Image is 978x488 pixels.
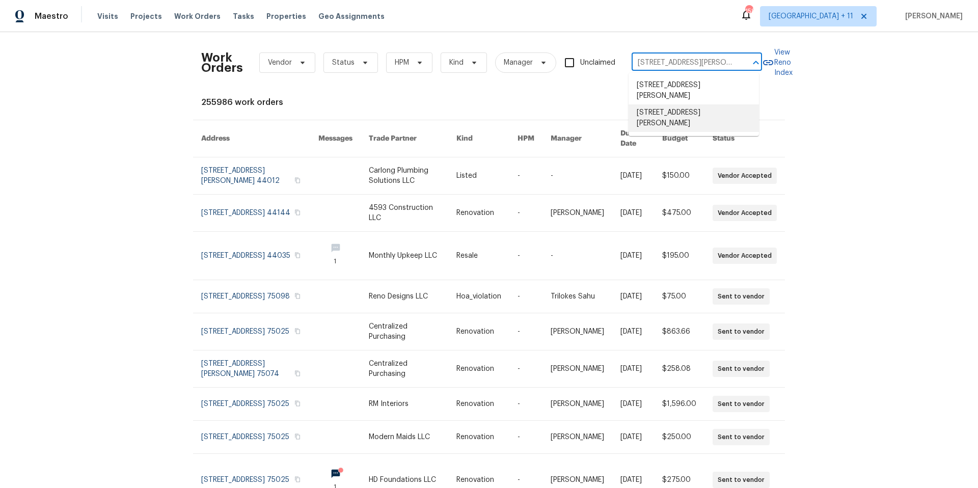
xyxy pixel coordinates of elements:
[318,11,385,21] span: Geo Assignments
[612,120,654,157] th: Due Date
[201,97,777,107] div: 255986 work orders
[504,58,533,68] span: Manager
[542,232,612,280] td: -
[293,475,302,484] button: Copy Address
[509,388,542,421] td: -
[542,280,612,313] td: Trilokes Sahu
[762,47,793,78] a: View Reno Index
[542,421,612,454] td: [PERSON_NAME]
[293,327,302,336] button: Copy Address
[509,421,542,454] td: -
[629,77,759,104] li: [STREET_ADDRESS][PERSON_NAME]
[448,157,509,195] td: Listed
[293,432,302,441] button: Copy Address
[704,120,785,157] th: Status
[193,120,310,157] th: Address
[35,11,68,21] span: Maestro
[361,280,448,313] td: Reno Designs LLC
[361,313,448,350] td: Centralized Purchasing
[361,388,448,421] td: RM Interiors
[361,350,448,388] td: Centralized Purchasing
[293,251,302,260] button: Copy Address
[509,350,542,388] td: -
[542,350,612,388] td: [PERSON_NAME]
[395,58,409,68] span: HPM
[448,350,509,388] td: Renovation
[448,313,509,350] td: Renovation
[749,56,763,70] button: Close
[293,369,302,378] button: Copy Address
[449,58,464,68] span: Kind
[268,58,292,68] span: Vendor
[293,176,302,185] button: Copy Address
[361,232,448,280] td: Monthly Upkeep LLC
[266,11,306,21] span: Properties
[293,399,302,408] button: Copy Address
[509,195,542,232] td: -
[542,195,612,232] td: [PERSON_NAME]
[310,120,361,157] th: Messages
[361,195,448,232] td: 4593 Construction LLC
[654,120,704,157] th: Budget
[448,280,509,313] td: Hoa_violation
[448,421,509,454] td: Renovation
[542,313,612,350] td: [PERSON_NAME]
[361,157,448,195] td: Carlong Plumbing Solutions LLC
[361,421,448,454] td: Modern Maids LLC
[448,120,509,157] th: Kind
[174,11,221,21] span: Work Orders
[901,11,963,21] span: [PERSON_NAME]
[509,313,542,350] td: -
[745,6,752,16] div: 158
[293,291,302,301] button: Copy Address
[509,120,542,157] th: HPM
[542,120,612,157] th: Manager
[201,52,243,73] h2: Work Orders
[542,388,612,421] td: [PERSON_NAME]
[361,120,448,157] th: Trade Partner
[97,11,118,21] span: Visits
[448,195,509,232] td: Renovation
[509,157,542,195] td: -
[769,11,853,21] span: [GEOGRAPHIC_DATA] + 11
[632,55,733,71] input: Enter in an address
[509,280,542,313] td: -
[448,388,509,421] td: Renovation
[130,11,162,21] span: Projects
[293,208,302,217] button: Copy Address
[542,157,612,195] td: -
[332,58,355,68] span: Status
[509,232,542,280] td: -
[448,232,509,280] td: Resale
[629,104,759,132] li: [STREET_ADDRESS][PERSON_NAME]
[580,58,615,68] span: Unclaimed
[233,13,254,20] span: Tasks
